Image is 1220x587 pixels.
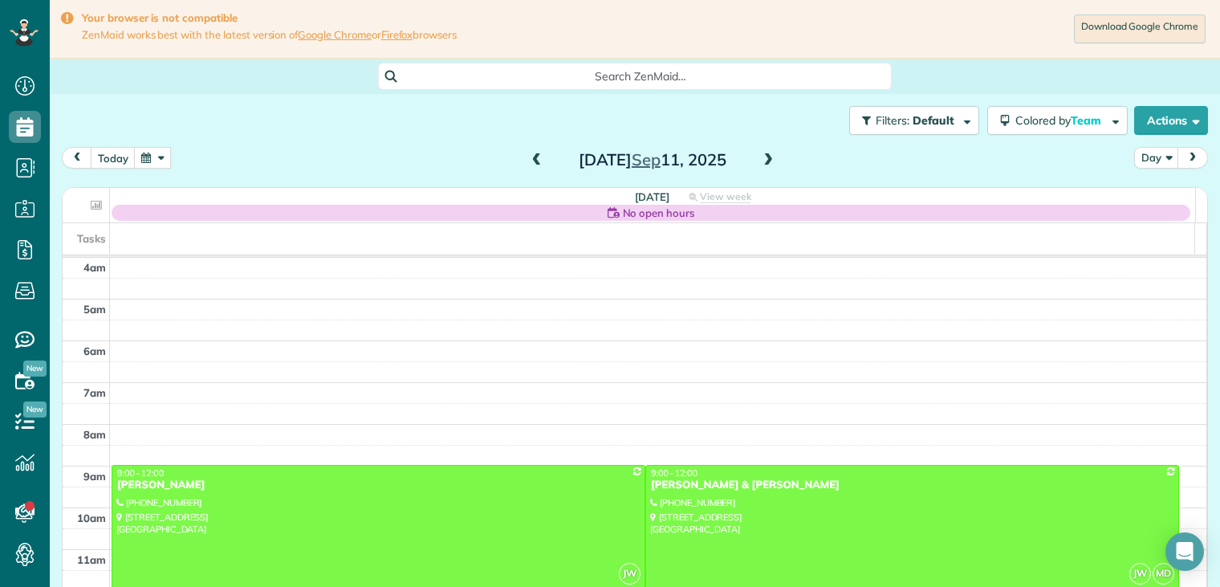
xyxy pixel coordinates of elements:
a: Firefox [381,28,413,41]
span: Tasks [77,232,106,245]
button: Colored byTeam [987,106,1128,135]
span: Colored by [1015,113,1107,128]
span: 11am [77,553,106,566]
button: next [1177,147,1208,169]
span: New [23,361,47,377]
span: JW [1129,563,1151,585]
a: Filters: Default [841,106,979,135]
span: 9am [83,470,106,483]
span: View week [700,190,751,203]
strong: Your browser is not compatible [82,11,457,25]
a: Download Google Chrome [1074,14,1206,43]
div: [PERSON_NAME] & [PERSON_NAME] [650,479,1174,492]
h2: [DATE] 11, 2025 [552,151,753,169]
span: 8am [83,428,106,441]
button: prev [62,147,92,169]
span: Sep [632,149,661,169]
div: [PERSON_NAME] [116,479,640,492]
span: 9:00 - 12:00 [117,467,164,479]
div: Open Intercom Messenger [1165,532,1204,571]
a: Google Chrome [298,28,372,41]
span: 7am [83,386,106,399]
span: Filters: [876,113,909,128]
span: Team [1071,113,1104,128]
button: Filters: Default [849,106,979,135]
button: Actions [1134,106,1208,135]
span: No open hours [623,205,695,221]
button: today [91,147,136,169]
span: JW [619,563,640,585]
span: 6am [83,344,106,357]
span: New [23,402,47,418]
span: MD [1153,563,1174,585]
span: 9:00 - 12:00 [651,467,697,479]
span: [DATE] [635,190,669,203]
button: Day [1134,147,1179,169]
span: 4am [83,261,106,274]
span: 10am [77,512,106,524]
span: Default [913,113,955,128]
span: ZenMaid works best with the latest version of or browsers [82,28,457,42]
span: 5am [83,303,106,316]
